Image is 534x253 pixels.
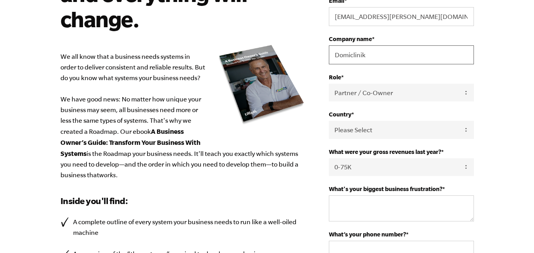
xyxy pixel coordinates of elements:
[329,186,442,192] span: What's your biggest business frustration?
[218,44,305,125] img: new_roadmap_cover_093019
[329,74,341,81] span: Role
[60,127,200,157] b: A Business Owner’s Guide: Transform Your Business With Systems
[494,215,534,253] div: Widget de chat
[99,171,116,178] em: works
[60,217,306,238] li: A complete outline of every system your business needs to run like a well-oiled machine
[329,111,351,118] span: Country
[329,231,406,238] span: What’s your phone number?
[329,36,372,42] span: Company name
[60,51,306,180] p: We all know that a business needs systems in order to deliver consistent and reliable results. Bu...
[494,215,534,253] iframe: Chat Widget
[329,148,441,155] span: What were your gross revenues last year?
[60,195,306,207] h3: Inside you'll find:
